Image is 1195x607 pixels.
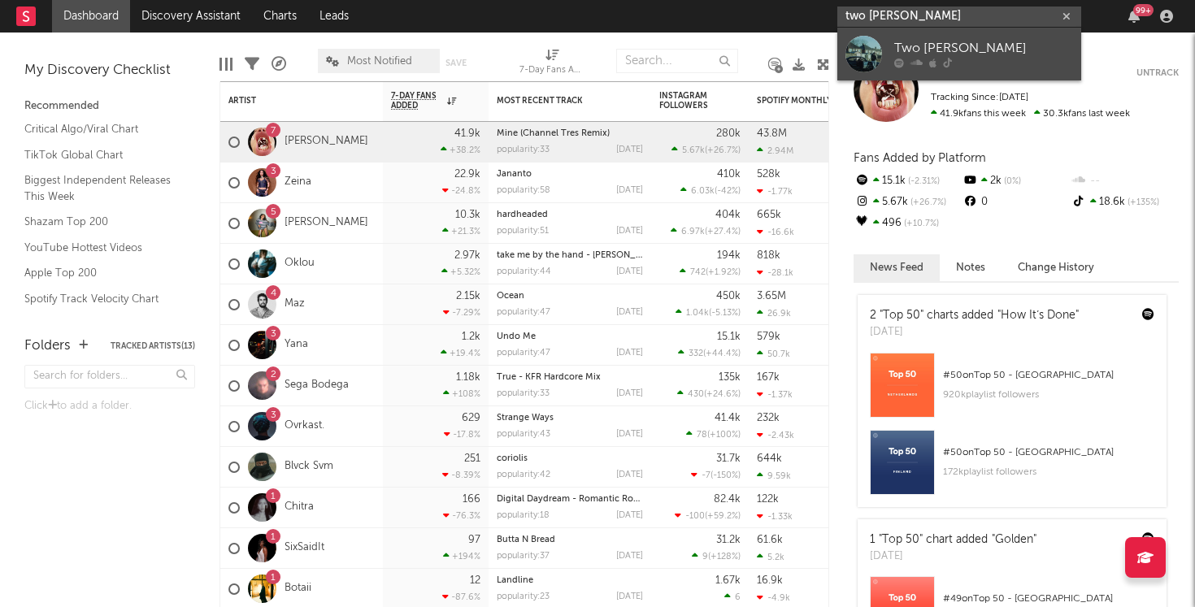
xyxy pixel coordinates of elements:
div: My Discovery Checklist [24,61,195,80]
div: popularity: 44 [497,267,551,276]
a: Oklou [285,257,315,271]
div: Filters [245,41,259,88]
div: 7-Day Fans Added (7-Day Fans Added) [519,41,584,88]
div: 1.67k [715,575,741,586]
div: 7-Day Fans Added (7-Day Fans Added) [519,61,584,80]
div: Edit Columns [219,41,232,88]
a: "Golden" [992,534,1036,545]
div: 97 [468,535,480,545]
div: 2.97k [454,250,480,261]
a: Undo Me [497,332,536,341]
div: A&R Pipeline [272,41,286,88]
div: Butta N Bread [497,535,643,544]
button: Save [445,59,467,67]
span: 7-Day Fans Added [391,91,443,111]
div: 172k playlist followers [943,462,1154,482]
div: popularity: 51 [497,227,549,236]
span: 5.67k [682,146,705,155]
span: +10.7 % [902,219,939,228]
a: Shazam Top 200 [24,213,179,231]
a: Blvck Svm [285,460,333,474]
a: True - KFR Hardcore Mix [497,373,601,382]
div: 99 + [1133,4,1154,16]
div: popularity: 47 [497,308,550,317]
a: "How It’s Done" [997,310,1079,321]
div: 2 "Top 50" charts added [870,307,1079,324]
div: [DATE] [616,552,643,561]
div: 410k [717,169,741,180]
button: 99+ [1128,10,1140,23]
a: Chitra [285,501,314,514]
span: -7 [702,471,710,480]
span: -5.13 % [711,309,738,318]
div: popularity: 37 [497,552,550,561]
div: ( ) [678,348,741,358]
div: 665k [757,210,781,220]
div: +21.3 % [442,226,480,236]
div: popularity: 33 [497,145,550,154]
div: Most Recent Track [497,96,619,106]
div: coriolis [497,454,643,463]
div: [DATE] [616,349,643,358]
span: +59.2 % [707,512,738,521]
a: Digital Daydream - Romantic Robot Version [497,495,682,504]
div: popularity: 43 [497,430,550,439]
div: popularity: 42 [497,470,550,479]
div: -1.33k [757,511,793,522]
div: take me by the hand - Aaron Hibell remix [497,251,643,260]
span: +44.4 % [706,349,738,358]
div: 41.4k [715,413,741,423]
div: 22.9k [454,169,480,180]
div: +19.4 % [441,348,480,358]
a: Biggest Independent Releases This Week [24,171,179,205]
a: [PERSON_NAME] [285,135,368,149]
div: popularity: 33 [497,389,550,398]
div: Artist [228,96,350,106]
span: +27.4 % [707,228,738,236]
div: 10.3k [455,210,480,220]
div: -- [1071,171,1179,192]
input: Search for folders... [24,365,195,388]
div: 26.9k [757,308,791,319]
div: -7.29 % [443,307,480,318]
div: # 50 on Top 50 - [GEOGRAPHIC_DATA] [943,366,1154,385]
span: 430 [688,390,704,399]
button: Tracked Artists(13) [111,342,195,350]
div: -4.9k [757,592,790,603]
div: +38.2 % [441,145,480,155]
span: 6.03k [691,187,715,196]
div: 496 [854,213,962,234]
div: 2k [962,171,1070,192]
div: ( ) [675,510,741,521]
div: 18.6k [1071,192,1179,213]
div: popularity: 58 [497,186,550,195]
div: Two [PERSON_NAME] [894,39,1073,59]
span: +1.92 % [708,268,738,277]
div: 2.15k [456,291,480,301]
div: 12 [470,575,480,586]
div: Instagram Followers [659,91,716,111]
a: Landline [497,576,533,585]
div: [DATE] [616,308,643,317]
div: 1.2k [462,332,480,342]
span: 9 [702,553,708,561]
div: 2.94M [757,145,793,156]
button: Untrack [1136,65,1179,81]
div: [DATE] [616,145,643,154]
div: 31.7k [716,453,741,464]
div: 41.9k [454,128,480,139]
div: 280k [716,128,741,139]
a: take me by the hand - [PERSON_NAME] remix [497,251,689,260]
div: Undo Me [497,332,643,341]
div: 5.67k [854,192,962,213]
div: +194 % [443,551,480,561]
a: Botaii [285,582,311,596]
span: Tracking Since: [DATE] [931,93,1028,102]
div: Ocean [497,292,643,301]
div: -2.43k [757,430,794,440]
span: +26.7 % [707,146,738,155]
div: -1.37k [757,389,793,400]
div: 232k [757,413,780,423]
span: Most Notified [347,56,412,67]
div: ( ) [686,429,741,440]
